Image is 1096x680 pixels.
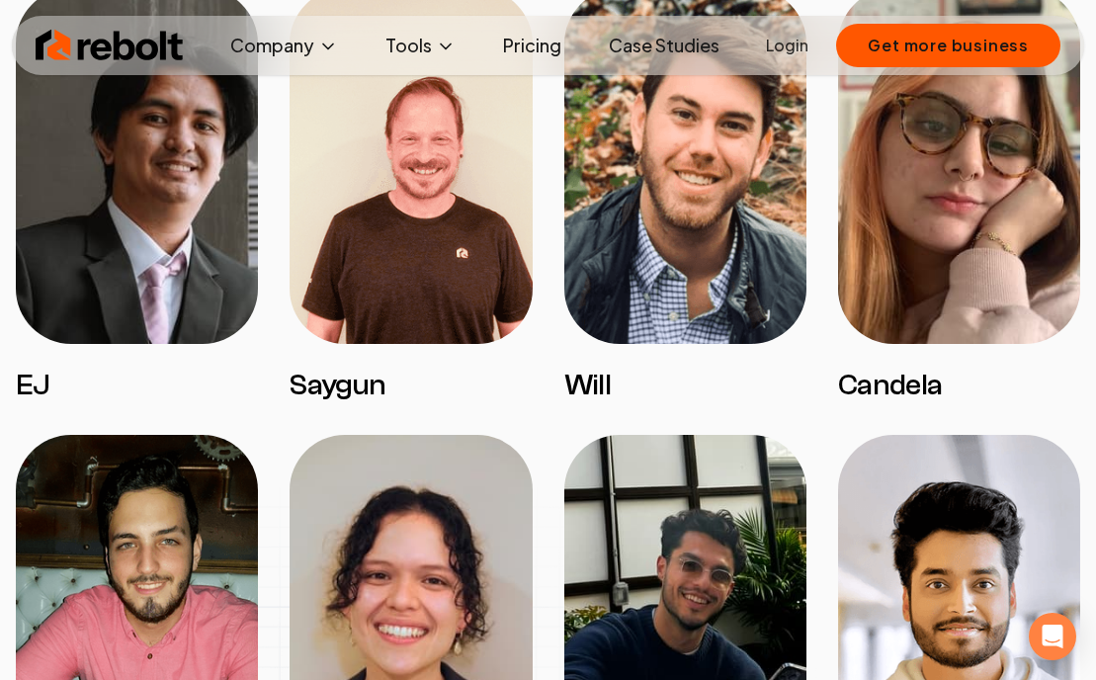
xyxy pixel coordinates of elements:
h3: Will [564,368,806,403]
a: Pricing [487,26,577,65]
div: Open Intercom Messenger [1029,613,1076,660]
h3: Saygun [290,368,532,403]
button: Get more business [836,24,1060,67]
button: Tools [370,26,471,65]
a: Login [766,34,808,57]
button: Company [214,26,354,65]
h3: EJ [16,368,258,403]
h3: Candela [838,368,1080,403]
img: Rebolt Logo [36,26,184,65]
a: Case Studies [593,26,735,65]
